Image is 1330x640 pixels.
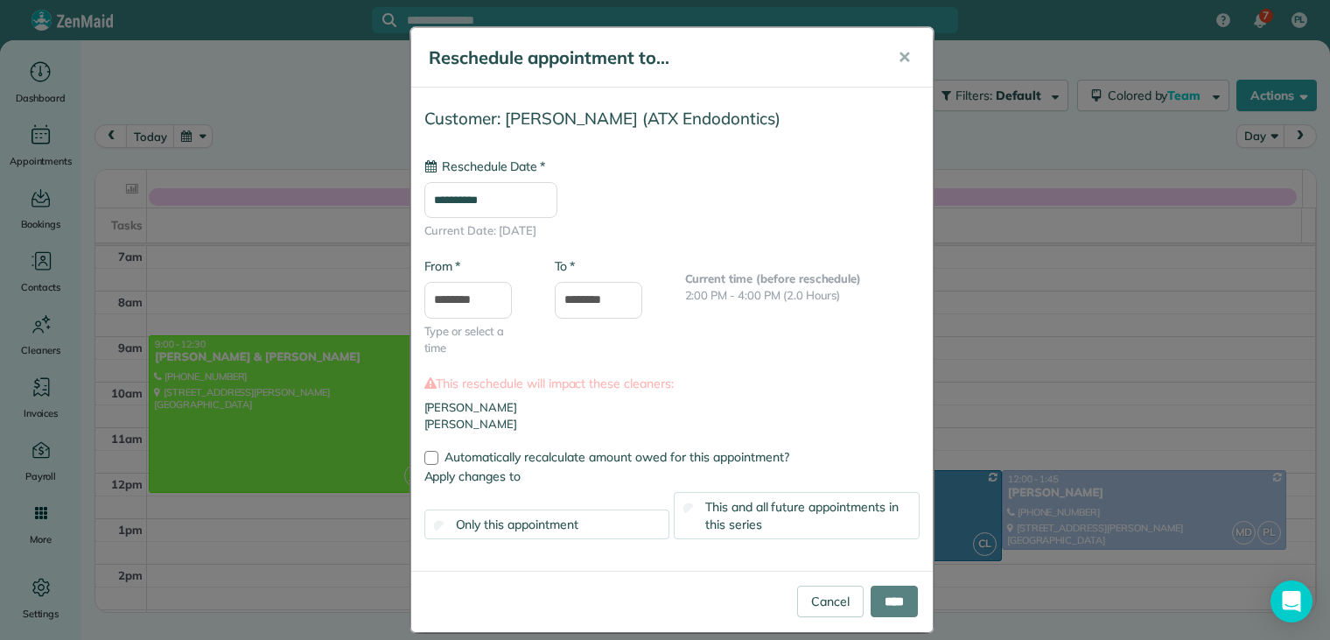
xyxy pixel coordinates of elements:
li: [PERSON_NAME] [424,399,920,417]
h5: Reschedule appointment to... [429,46,873,70]
h4: Customer: [PERSON_NAME] (ATX Endodontics) [424,109,920,128]
label: Reschedule Date [424,158,545,175]
p: 2:00 PM - 4:00 PM (2.0 Hours) [685,287,920,305]
span: Automatically recalculate amount owed for this appointment? [444,449,789,465]
span: Only this appointment [456,517,578,532]
input: This and all future appointments in this series [683,503,695,514]
input: Only this appointment [433,520,444,531]
b: Current time (before reschedule) [685,271,862,285]
li: [PERSON_NAME] [424,416,920,433]
label: To [555,257,575,275]
label: Apply changes to [424,468,920,485]
div: Open Intercom Messenger [1270,580,1312,622]
span: Current Date: [DATE] [424,222,920,240]
span: This and all future appointments in this series [705,499,899,532]
label: From [424,257,460,275]
label: This reschedule will impact these cleaners: [424,375,920,392]
span: Type or select a time [424,323,528,357]
a: Cancel [797,586,864,617]
span: ✕ [898,47,911,67]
